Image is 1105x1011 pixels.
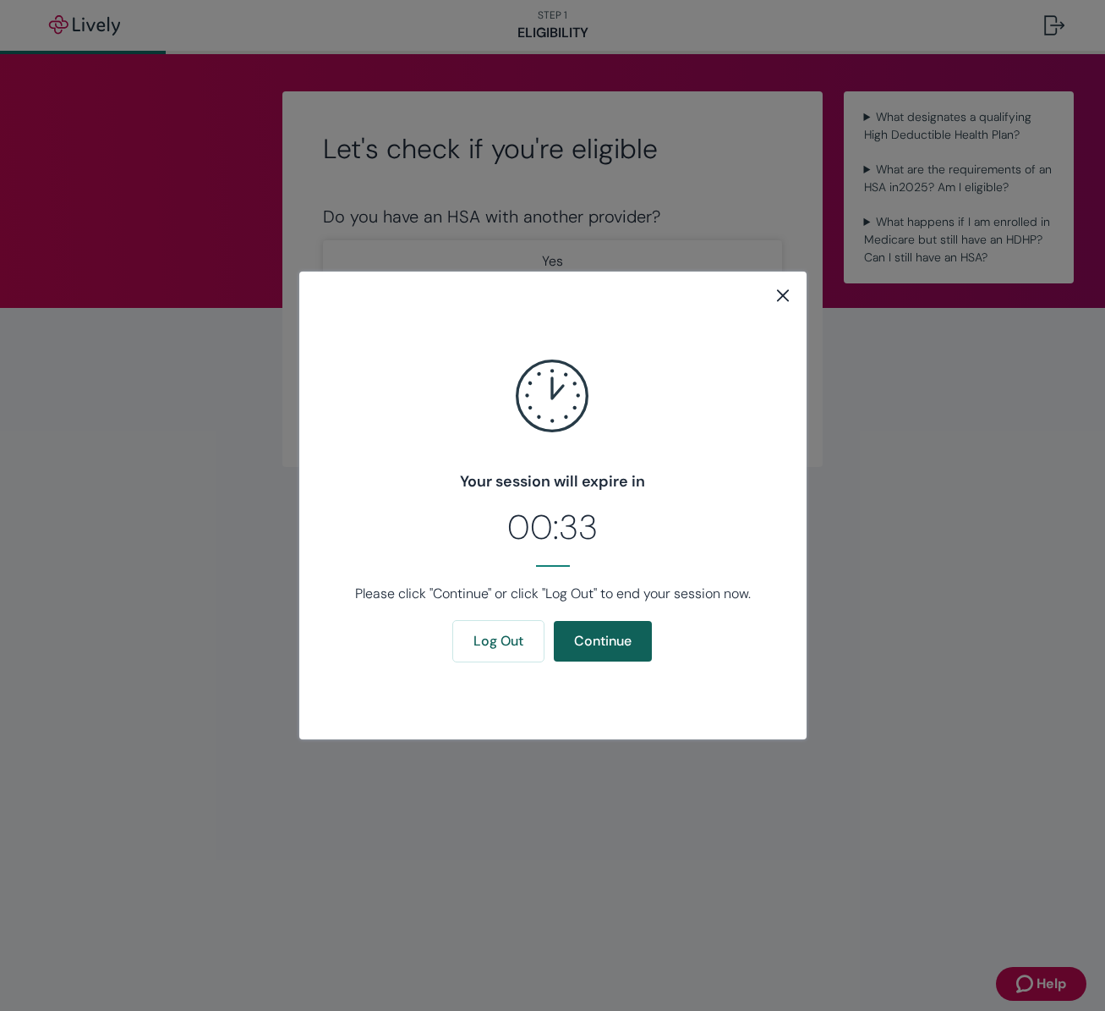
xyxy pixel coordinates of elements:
[773,285,793,305] svg: close
[773,285,793,305] button: close button
[554,621,652,662] button: Continue
[328,502,778,552] h2: 00:33
[485,329,621,464] svg: clock icon
[345,584,761,604] p: Please click "Continue" or click "Log Out" to end your session now.
[453,621,544,662] button: Log Out
[328,470,778,493] h4: Your session will expire in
